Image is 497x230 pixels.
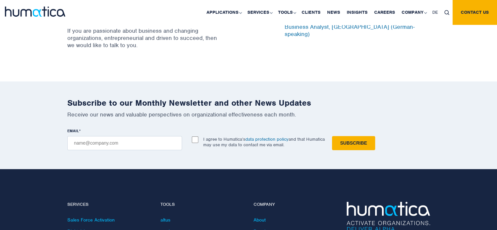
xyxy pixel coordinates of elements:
span: DE [432,9,438,15]
p: If you are passionate about business and changing organizations, entrepreneurial and driven to su... [67,27,219,49]
h2: Subscribe to our Monthly Newsletter and other News Updates [67,98,430,108]
h4: Tools [160,202,244,207]
p: I agree to Humatica’s and that Humatica may use my data to contact me via email. [203,136,325,148]
img: search_icon [444,10,449,15]
a: About [254,217,266,223]
input: I agree to Humatica’sdata protection policyand that Humatica may use my data to contact me via em... [192,136,198,143]
a: data protection policy [245,136,289,142]
h4: Company [254,202,337,207]
img: logo [5,7,65,17]
input: name@company.com [67,136,182,150]
input: Subscribe [332,136,375,150]
a: Sales Force Activation [67,217,115,223]
h4: Services [67,202,151,207]
p: Receive our news and valuable perspectives on organizational effectiveness each month. [67,111,430,118]
span: EMAIL [67,128,79,133]
a: Business Analyst, [GEOGRAPHIC_DATA] (German-speaking) [285,23,415,38]
a: altus [160,217,170,223]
